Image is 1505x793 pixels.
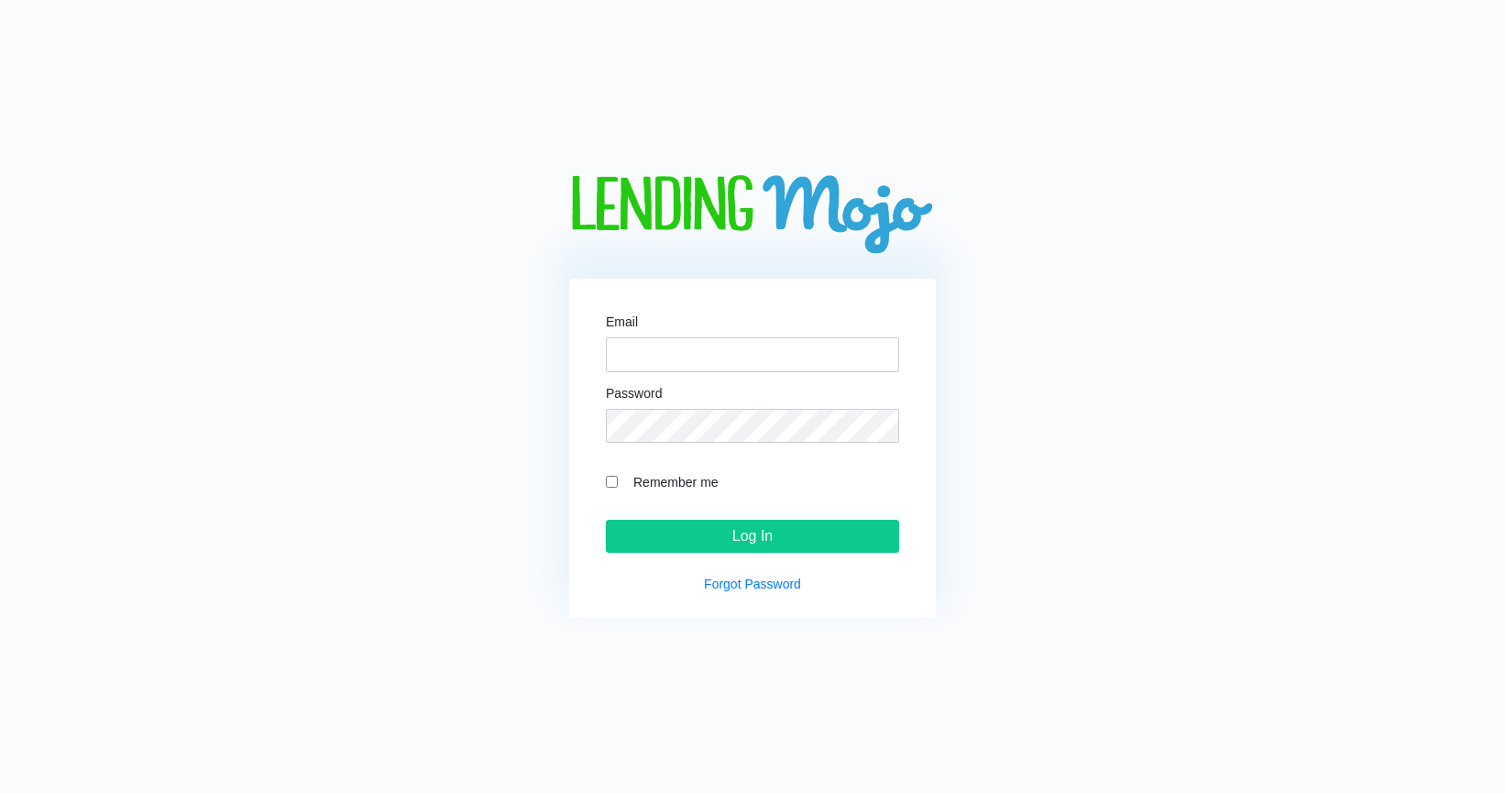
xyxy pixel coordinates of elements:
[606,387,662,400] label: Password
[569,175,936,257] img: logo-big.png
[606,315,638,328] label: Email
[606,520,899,553] input: Log In
[624,471,899,492] label: Remember me
[704,577,801,591] a: Forgot Password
